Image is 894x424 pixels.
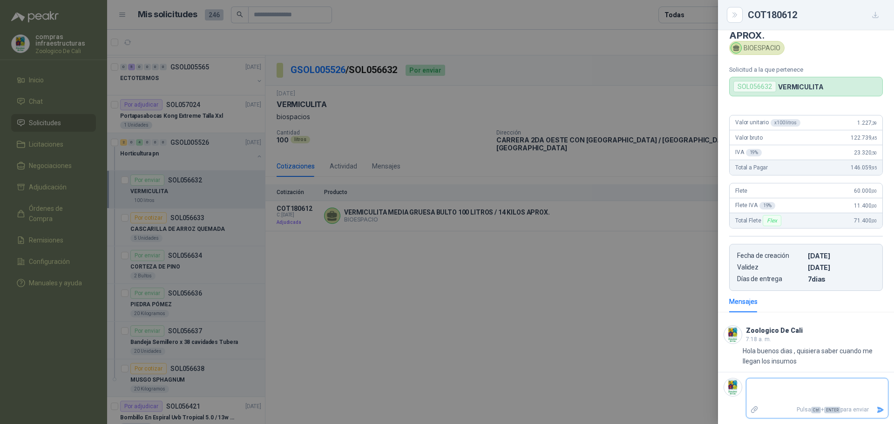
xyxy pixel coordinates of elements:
div: 19 % [746,149,762,156]
div: SOL056632 [733,81,776,92]
div: x 100 litros [771,119,800,127]
span: 23.320 [854,149,877,156]
span: ENTER [824,407,840,413]
span: ,00 [871,188,877,194]
span: Total Flete [735,215,783,226]
button: Close [729,9,740,20]
span: 1.227 [857,120,877,126]
p: Fecha de creación [737,252,804,260]
p: Solicitud a la que pertenece [729,66,883,73]
span: Ctrl [811,407,821,413]
span: Flete IVA [735,202,775,209]
p: Pulsa + para enviar [762,402,873,418]
span: 146.059 [851,164,877,171]
span: 7:18 a. m. [746,336,771,343]
p: 7 dias [808,275,875,283]
span: Flete [735,188,747,194]
span: 122.739 [851,135,877,141]
p: VERMICULITA [778,83,823,91]
img: Company Logo [724,378,742,396]
h3: Zoologico De Cali [746,328,803,333]
span: ,00 [871,203,877,209]
label: Adjuntar archivos [746,402,762,418]
span: 71.400 [854,217,877,224]
p: [DATE] [808,263,875,271]
p: Días de entrega [737,275,804,283]
button: Enviar [873,402,888,418]
span: ,00 [871,218,877,223]
span: ,95 [871,165,877,170]
div: Mensajes [729,296,758,307]
p: Hola buenos dias , quisiera saber cuando me llegan los insumos [743,346,888,366]
span: 60.000 [854,188,877,194]
span: ,50 [871,150,877,155]
span: Total a Pagar [735,164,768,171]
div: COT180612 [748,7,883,22]
div: Flex [763,215,781,226]
p: [DATE] [808,252,875,260]
span: Valor bruto [735,135,762,141]
span: ,39 [871,121,877,126]
p: Validez [737,263,804,271]
img: Company Logo [724,326,742,343]
div: 19 % [759,202,776,209]
div: BIOESPACIO [729,41,785,55]
span: ,45 [871,135,877,141]
span: Valor unitario [735,119,800,127]
span: 11.400 [854,202,877,209]
span: IVA [735,149,762,156]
